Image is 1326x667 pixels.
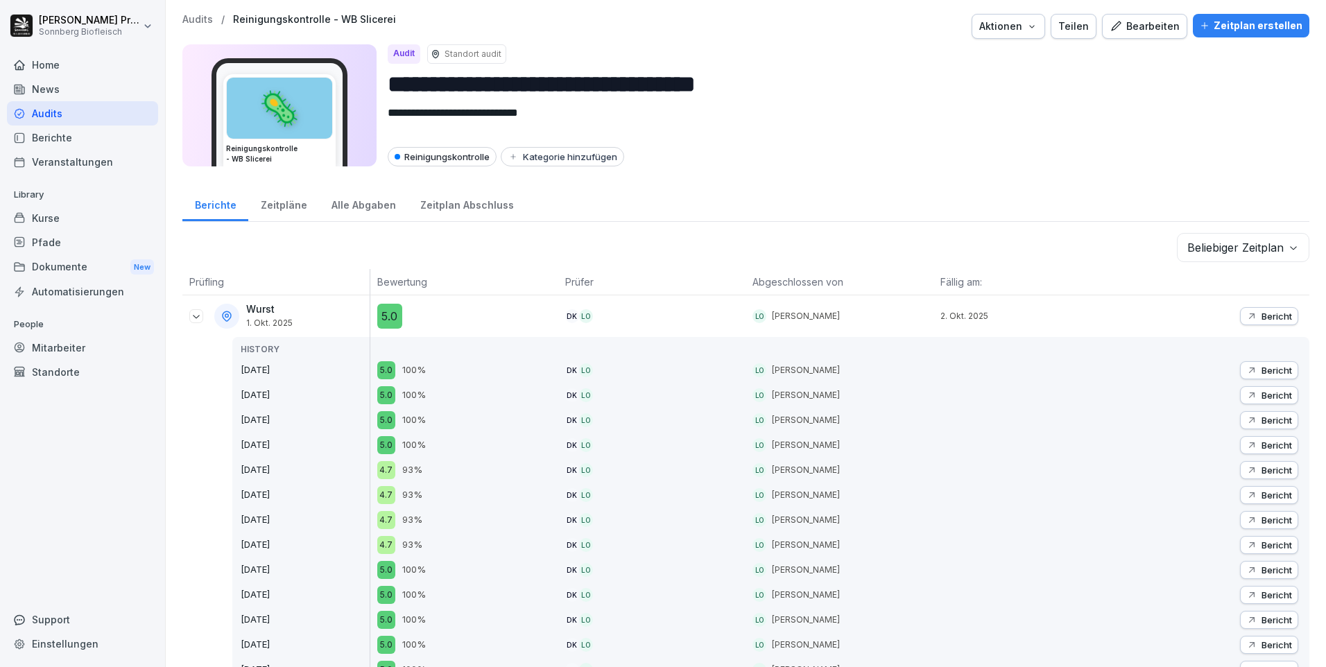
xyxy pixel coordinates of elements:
[1240,461,1298,479] button: Bericht
[752,638,766,652] div: LO
[7,206,158,230] a: Kurse
[7,313,158,336] p: People
[752,613,766,627] div: LO
[1240,486,1298,504] button: Bericht
[402,638,426,652] p: 100%
[241,388,370,402] p: [DATE]
[402,388,426,402] p: 100%
[565,363,579,377] div: DK
[579,388,593,402] div: LO
[752,588,766,602] div: LO
[565,413,579,427] div: DK
[1262,589,1292,600] p: Bericht
[1058,19,1089,34] div: Teilen
[1193,14,1309,37] button: Zeitplan erstellen
[579,463,593,477] div: LO
[7,230,158,254] a: Pfade
[241,343,370,356] p: HISTORY
[246,318,293,328] p: 1. Okt. 2025
[445,48,501,60] p: Standort audit
[402,588,426,602] p: 100%
[1240,361,1298,379] button: Bericht
[377,436,395,454] div: 5.0
[579,563,593,577] div: LO
[7,150,158,174] div: Veranstaltungen
[940,310,1121,322] p: 2. Okt. 2025
[402,413,426,427] p: 100%
[752,309,766,323] div: LO
[7,254,158,280] a: DokumenteNew
[7,53,158,77] a: Home
[241,513,370,527] p: [DATE]
[388,44,420,64] div: Audit
[579,438,593,452] div: LO
[501,147,624,166] button: Kategorie hinzufügen
[579,538,593,552] div: LO
[402,438,426,452] p: 100%
[402,463,422,477] p: 93%
[565,638,579,652] div: DK
[772,364,840,376] p: [PERSON_NAME]
[248,186,319,221] a: Zeitpläne
[7,336,158,360] div: Mitarbeiter
[565,563,579,577] div: DK
[377,461,395,479] div: 4.7
[319,186,408,221] a: Alle Abgaben
[933,269,1121,295] th: Fällig am:
[565,538,579,552] div: DK
[182,14,213,26] p: Audits
[558,269,746,295] th: Prüfer
[7,77,158,101] a: News
[7,184,158,206] p: Library
[1240,536,1298,554] button: Bericht
[246,304,293,315] p: Wurst
[579,513,593,527] div: LO
[226,144,333,164] h3: Reinigungskontrolle - WB Slicerei
[1262,514,1292,526] p: Bericht
[7,360,158,384] div: Standorte
[233,14,396,26] a: Reinigungskontrolle - WB Slicerei
[402,488,422,502] p: 93%
[579,363,593,377] div: LO
[39,27,140,37] p: Sonnberg Biofleisch
[1240,561,1298,579] button: Bericht
[1240,611,1298,629] button: Bericht
[377,304,402,329] div: 5.0
[1240,411,1298,429] button: Bericht
[579,413,593,427] div: LO
[752,438,766,452] div: LO
[7,101,158,125] a: Audits
[752,463,766,477] div: LO
[565,463,579,477] div: DK
[402,613,426,627] p: 100%
[1262,311,1292,322] p: Bericht
[752,563,766,577] div: LO
[241,488,370,502] p: [DATE]
[182,186,248,221] a: Berichte
[241,638,370,652] p: [DATE]
[377,536,395,554] div: 4.7
[227,78,332,139] div: 🦠
[408,186,526,221] a: Zeitplan Abschluss
[1262,415,1292,426] p: Bericht
[241,588,370,602] p: [DATE]
[241,363,370,377] p: [DATE]
[7,125,158,150] div: Berichte
[1262,639,1292,650] p: Bericht
[508,151,617,162] div: Kategorie hinzufügen
[579,588,593,602] div: LO
[752,363,766,377] div: LO
[752,513,766,527] div: LO
[579,309,593,323] div: LO
[1262,465,1292,476] p: Bericht
[7,632,158,656] div: Einstellungen
[377,486,395,504] div: 4.7
[772,614,840,626] p: [PERSON_NAME]
[972,14,1045,39] button: Aktionen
